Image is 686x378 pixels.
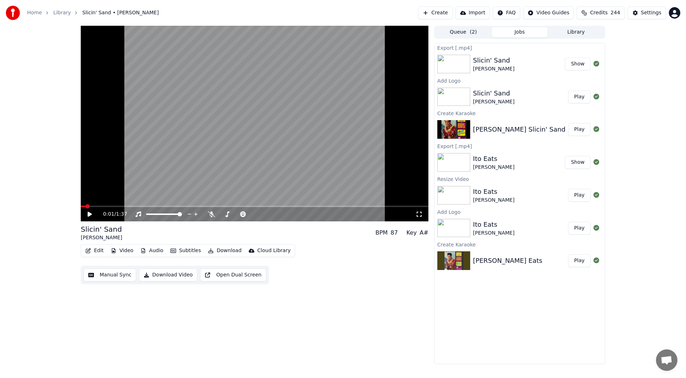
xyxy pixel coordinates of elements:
button: Open Dual Screen [200,269,266,281]
div: Slicin' Sand [81,224,122,234]
div: A# [419,229,428,237]
button: Play [568,90,591,103]
div: Ito Eats [473,187,514,197]
div: Create Karaoke [434,240,605,249]
a: Open de chat [656,349,677,371]
div: [PERSON_NAME] Slicin' Sand [473,124,566,134]
button: FAQ [493,6,520,19]
div: Export [.mp4] [434,43,605,52]
button: Video Guides [523,6,574,19]
a: Home [27,9,42,16]
button: Audio [138,246,166,256]
button: Edit [83,246,106,256]
div: Resize Video [434,175,605,183]
div: [PERSON_NAME] [473,98,514,105]
div: Settings [641,9,661,16]
span: 1:37 [116,211,127,218]
button: Subtitles [168,246,204,256]
div: Slicin' Sand [473,55,514,65]
div: [PERSON_NAME] Eats [473,256,542,266]
div: Add Logo [434,76,605,85]
button: Play [568,189,591,202]
button: Credits244 [577,6,625,19]
a: Library [53,9,71,16]
div: Create Karaoke [434,109,605,117]
button: Show [565,156,591,169]
button: Manual Sync [84,269,136,281]
button: Settings [628,6,666,19]
button: Video [108,246,136,256]
span: ( 2 ) [470,29,477,36]
div: [PERSON_NAME] [473,230,514,237]
span: 244 [611,9,620,16]
div: Key [406,229,417,237]
button: Play [568,123,591,136]
div: Export [.mp4] [434,142,605,150]
button: Library [548,27,604,38]
span: Slicin' Sand • [PERSON_NAME] [82,9,159,16]
button: Play [568,254,591,267]
div: [PERSON_NAME] [473,197,514,204]
button: Queue [435,27,492,38]
div: Ito Eats [473,220,514,230]
div: 87 [391,229,398,237]
div: Add Logo [434,207,605,216]
button: Create [418,6,453,19]
div: [PERSON_NAME] [473,164,514,171]
div: BPM [376,229,388,237]
div: Ito Eats [473,154,514,164]
img: youka [6,6,20,20]
div: / [103,211,120,218]
div: [PERSON_NAME] [473,65,514,73]
div: Slicin' Sand [473,88,514,98]
button: Download Video [139,269,197,281]
div: [PERSON_NAME] [81,234,122,241]
button: Play [568,222,591,235]
div: Cloud Library [257,247,290,254]
button: Jobs [492,27,548,38]
button: Import [456,6,490,19]
span: Credits [590,9,607,16]
span: 0:01 [103,211,114,218]
button: Show [565,58,591,70]
nav: breadcrumb [27,9,159,16]
button: Download [205,246,244,256]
